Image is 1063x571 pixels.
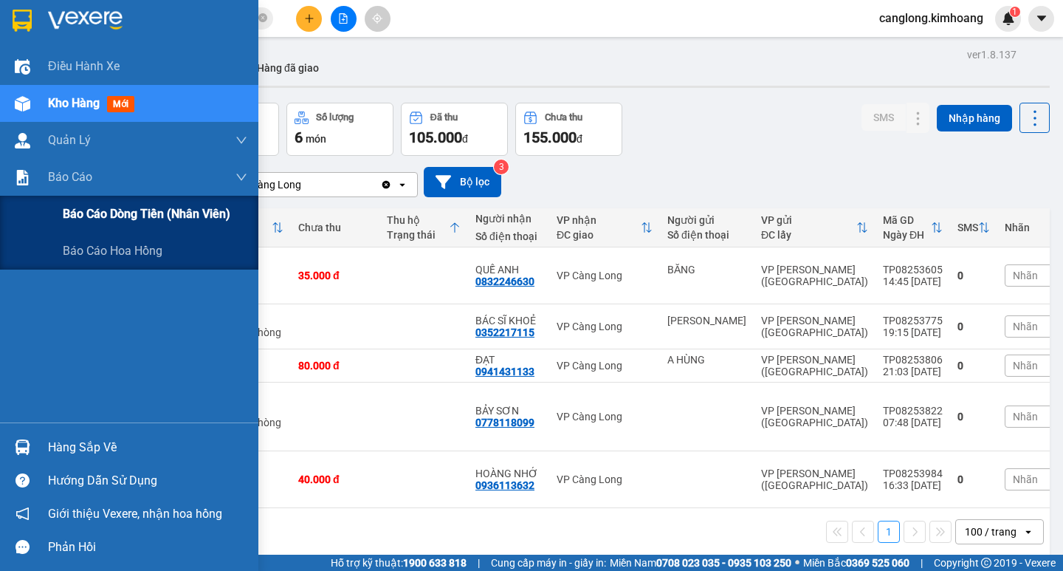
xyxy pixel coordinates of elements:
[761,405,868,428] div: VP [PERSON_NAME] ([GEOGRAPHIC_DATA])
[475,405,542,417] div: BẢY SƠN
[424,167,501,197] button: Bộ lọc
[557,229,641,241] div: ĐC giao
[245,50,331,86] button: Hàng đã giao
[475,468,542,479] div: HOÀNG NHỚ
[298,360,372,372] div: 80.000 đ
[331,6,357,32] button: file-add
[306,133,326,145] span: món
[761,214,856,226] div: VP gửi
[403,557,467,569] strong: 1900 633 818
[462,133,468,145] span: đ
[1010,7,1020,17] sup: 1
[761,229,856,241] div: ĐC lấy
[957,473,990,485] div: 0
[557,411,653,423] div: VP Càng Long
[1013,473,1038,485] span: Nhãn
[235,177,301,192] div: VP Càng Long
[494,160,509,174] sup: 3
[475,315,542,326] div: BÁC SĨ KHOẺ
[316,112,354,123] div: Số lượng
[557,473,653,485] div: VP Càng Long
[883,405,943,417] div: TP08253822
[950,208,997,247] th: Toggle SortBy
[13,10,32,32] img: logo-vxr
[365,6,391,32] button: aim
[883,276,943,287] div: 14:45 [DATE]
[957,222,978,233] div: SMS
[107,96,134,112] span: mới
[577,133,582,145] span: đ
[401,103,508,156] button: Đã thu105.000đ
[372,13,382,24] span: aim
[846,557,909,569] strong: 0369 525 060
[883,479,943,491] div: 16:33 [DATE]
[15,96,30,112] img: warehouse-icon
[475,326,534,338] div: 0352217115
[610,555,791,571] span: Miền Nam
[883,264,943,276] div: TP08253605
[883,326,943,338] div: 19:15 [DATE]
[957,360,990,372] div: 0
[296,6,322,32] button: plus
[48,168,92,186] span: Báo cáo
[878,521,900,543] button: 1
[298,473,372,485] div: 40.000 đ
[957,411,990,423] div: 0
[761,315,868,338] div: VP [PERSON_NAME] ([GEOGRAPHIC_DATA])
[475,230,542,242] div: Số điện thoại
[883,229,931,241] div: Ngày ĐH
[557,214,641,226] div: VP nhận
[430,112,458,123] div: Đã thu
[286,103,393,156] button: Số lượng6món
[875,208,950,247] th: Toggle SortBy
[761,468,868,491] div: VP [PERSON_NAME] ([GEOGRAPHIC_DATA])
[475,264,542,276] div: QUẾ ANH
[16,540,30,554] span: message
[667,264,746,276] div: BĂNG
[48,505,222,523] span: Giới thiệu Vexere, nhận hoa hồng
[557,321,653,332] div: VP Càng Long
[937,105,1012,131] button: Nhập hàng
[235,134,247,146] span: down
[515,103,622,156] button: Chưa thu155.000đ
[303,177,304,192] input: Selected VP Càng Long.
[795,560,799,566] span: ⚪️
[523,129,577,146] span: 155.000
[235,171,247,183] span: down
[380,179,392,191] svg: Clear value
[258,12,267,26] span: close-circle
[1028,6,1054,32] button: caret-down
[1022,526,1034,538] svg: open
[478,555,480,571] span: |
[957,270,990,281] div: 0
[16,473,30,488] span: question-circle
[883,468,943,479] div: TP08253984
[15,440,30,455] img: warehouse-icon
[967,47,1016,63] div: ver 1.8.137
[491,555,606,571] span: Cung cấp máy in - giấy in:
[883,417,943,428] div: 07:48 [DATE]
[667,214,746,226] div: Người gửi
[545,112,582,123] div: Chưa thu
[957,321,990,332] div: 0
[475,213,542,225] div: Người nhận
[48,536,247,558] div: Phản hồi
[1013,270,1038,281] span: Nhãn
[48,470,247,492] div: Hướng dẫn sử dụng
[861,104,906,131] button: SMS
[1002,12,1015,25] img: icon-new-feature
[475,479,534,491] div: 0936113632
[883,315,943,326] div: TP08253775
[557,270,653,281] div: VP Càng Long
[1012,7,1017,17] span: 1
[396,179,408,191] svg: open
[63,205,230,223] span: Báo cáo dòng tiền (nhân viên)
[754,208,875,247] th: Toggle SortBy
[1013,411,1038,423] span: Nhãn
[298,270,372,281] div: 35.000 đ
[475,417,534,428] div: 0778118099
[298,222,372,233] div: Chưa thu
[475,366,534,377] div: 0941431133
[48,57,120,75] span: Điều hành xe
[1013,360,1038,372] span: Nhãn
